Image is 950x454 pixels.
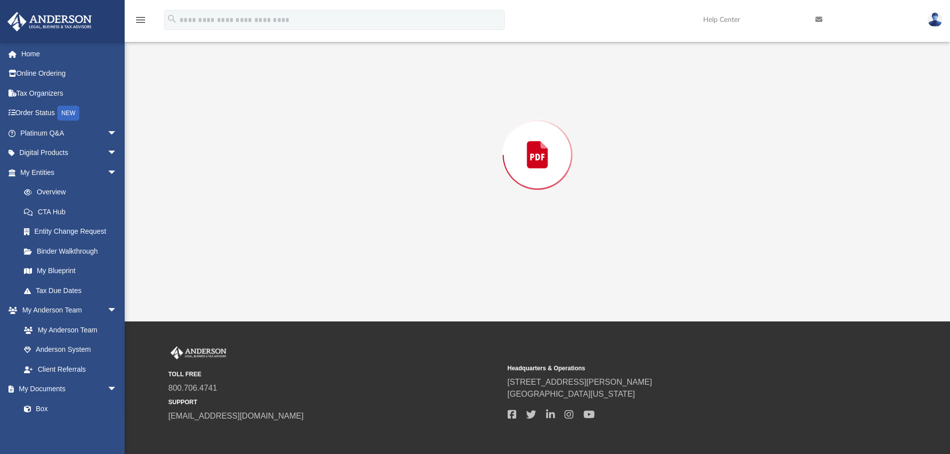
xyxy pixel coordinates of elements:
a: Online Ordering [7,64,132,84]
img: Anderson Advisors Platinum Portal [169,346,228,359]
a: [GEOGRAPHIC_DATA][US_STATE] [508,390,635,398]
a: My Blueprint [14,261,127,281]
a: Anderson System [14,340,127,360]
a: Meeting Minutes [14,419,127,439]
a: Overview [14,182,132,202]
a: [EMAIL_ADDRESS][DOMAIN_NAME] [169,412,304,420]
a: My Anderson Team [14,320,122,340]
a: Box [14,399,122,419]
a: Platinum Q&Aarrow_drop_down [7,123,132,143]
i: search [167,13,178,24]
small: SUPPORT [169,398,501,407]
span: arrow_drop_down [107,379,127,400]
a: Digital Productsarrow_drop_down [7,143,132,163]
i: menu [135,14,147,26]
a: My Entitiesarrow_drop_down [7,162,132,182]
a: Tax Due Dates [14,281,132,301]
a: Client Referrals [14,359,127,379]
a: Order StatusNEW [7,103,132,124]
a: Tax Organizers [7,83,132,103]
a: My Anderson Teamarrow_drop_down [7,301,127,320]
img: User Pic [928,12,943,27]
a: Home [7,44,132,64]
span: arrow_drop_down [107,301,127,321]
img: Anderson Advisors Platinum Portal [4,12,95,31]
span: arrow_drop_down [107,143,127,163]
a: My Documentsarrow_drop_down [7,379,127,399]
a: 800.706.4741 [169,384,217,392]
span: arrow_drop_down [107,123,127,144]
small: TOLL FREE [169,370,501,379]
a: menu [135,19,147,26]
div: NEW [57,106,79,121]
small: Headquarters & Operations [508,364,840,373]
a: CTA Hub [14,202,132,222]
a: Entity Change Request [14,222,132,242]
span: arrow_drop_down [107,162,127,183]
a: Binder Walkthrough [14,241,132,261]
a: [STREET_ADDRESS][PERSON_NAME] [508,378,652,386]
